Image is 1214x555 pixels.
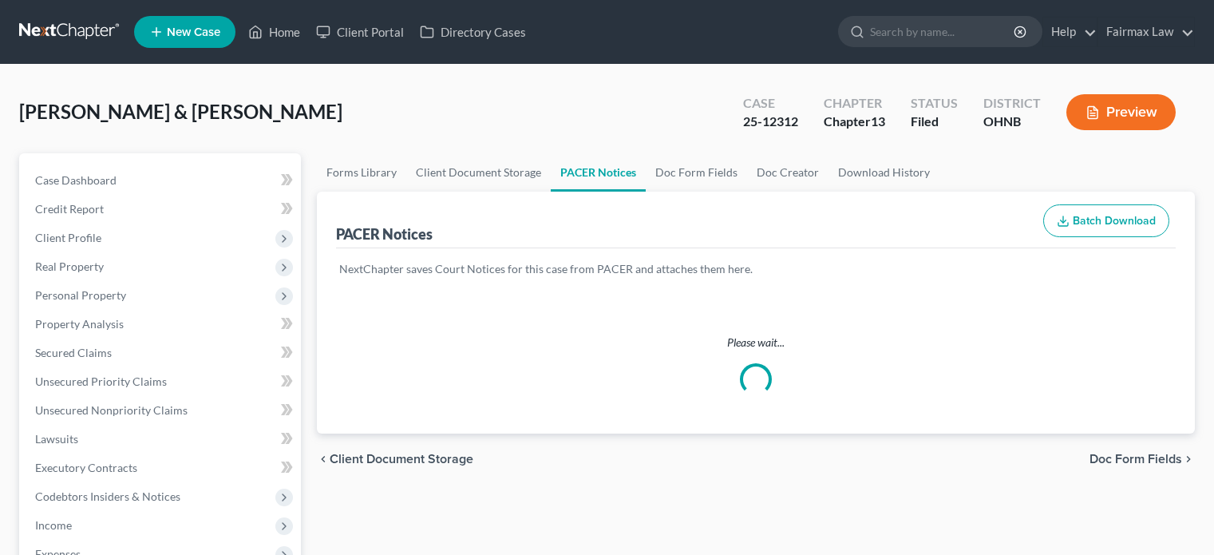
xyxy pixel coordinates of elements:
span: Executory Contracts [35,461,137,474]
span: Case Dashboard [35,173,117,187]
span: Personal Property [35,288,126,302]
a: Doc Form Fields [646,153,747,192]
span: Codebtors Insiders & Notices [35,490,180,503]
span: Income [35,518,72,532]
a: Unsecured Nonpriority Claims [22,396,301,425]
div: Filed [911,113,958,131]
span: Doc Form Fields [1089,453,1182,466]
a: Secured Claims [22,339,301,367]
a: Credit Report [22,195,301,224]
span: Credit Report [35,202,104,216]
p: NextChapter saves Court Notices for this case from PACER and attaches them here. [339,261,1172,277]
span: New Case [167,26,220,38]
i: chevron_right [1182,453,1195,466]
a: Doc Creator [747,153,828,192]
a: Property Analysis [22,310,301,339]
button: Batch Download [1043,204,1169,238]
div: Chapter [824,113,885,131]
div: Chapter [824,94,885,113]
a: PACER Notices [551,153,646,192]
a: Client Document Storage [406,153,551,192]
div: District [983,94,1041,113]
p: Please wait... [317,335,1195,351]
a: Download History [828,153,939,192]
span: Secured Claims [35,346,112,359]
a: Help [1043,18,1097,46]
a: Case Dashboard [22,166,301,195]
span: Unsecured Priority Claims [35,375,167,388]
a: Unsecured Priority Claims [22,367,301,396]
span: Client Profile [35,231,101,244]
div: OHNB [983,113,1041,131]
div: PACER Notices [336,224,433,244]
a: Fairmax Law [1098,18,1194,46]
span: Batch Download [1073,214,1156,228]
button: Preview [1066,94,1176,130]
span: [PERSON_NAME] & [PERSON_NAME] [19,100,342,123]
span: Unsecured Nonpriority Claims [35,403,188,417]
button: Doc Form Fields chevron_right [1089,453,1195,466]
div: 25-12312 [743,113,798,131]
span: Lawsuits [35,432,78,446]
div: Case [743,94,798,113]
a: Forms Library [317,153,406,192]
span: Client Document Storage [330,453,473,466]
span: Property Analysis [35,317,124,331]
a: Directory Cases [412,18,534,46]
div: Status [911,94,958,113]
a: Executory Contracts [22,454,301,482]
a: Home [240,18,308,46]
a: Client Portal [308,18,412,46]
span: 13 [871,113,885,129]
span: Real Property [35,260,104,273]
i: chevron_left [317,453,330,466]
button: chevron_left Client Document Storage [317,453,473,466]
a: Lawsuits [22,425,301,454]
input: Search by name... [870,17,1016,46]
